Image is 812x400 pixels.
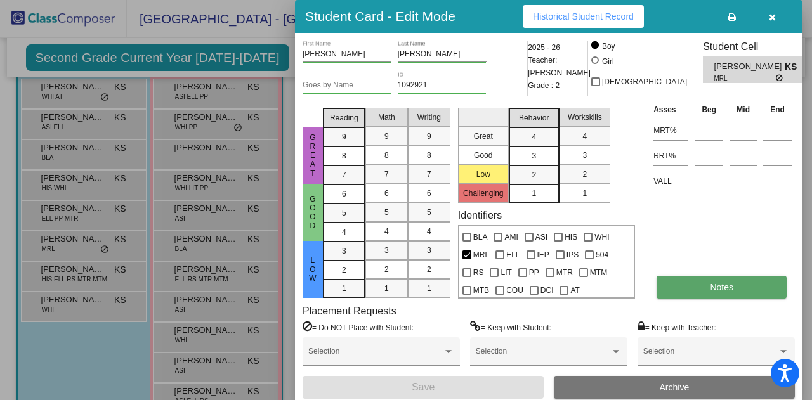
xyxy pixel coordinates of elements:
[427,188,431,199] span: 6
[568,112,602,123] span: Workskills
[714,60,785,74] span: [PERSON_NAME]
[565,229,577,245] span: HIS
[307,133,318,177] span: Great
[501,265,511,280] span: LIT
[537,247,549,262] span: IEP
[384,169,389,180] span: 7
[504,229,518,245] span: AMI
[540,283,554,298] span: DCI
[427,207,431,218] span: 5
[653,146,688,165] input: assessment
[710,282,733,292] span: Notes
[691,103,726,117] th: Beg
[342,264,346,276] span: 2
[554,376,795,399] button: Archive
[532,169,536,181] span: 2
[726,103,760,117] th: Mid
[470,321,551,333] label: = Keep with Student:
[760,103,795,117] th: End
[535,229,547,245] span: ASI
[638,321,716,333] label: = Keep with Teacher:
[427,169,431,180] span: 7
[532,150,536,162] span: 3
[384,245,389,256] span: 3
[384,131,389,142] span: 9
[596,247,608,262] span: 504
[303,305,396,317] label: Placement Requests
[342,131,346,143] span: 9
[305,8,455,24] h3: Student Card - Edit Mode
[582,131,587,142] span: 4
[582,169,587,180] span: 2
[412,382,435,392] span: Save
[714,74,776,83] span: MRL
[602,74,687,89] span: [DEMOGRAPHIC_DATA]
[590,265,607,280] span: MTM
[556,265,573,280] span: MTR
[532,188,536,199] span: 1
[427,226,431,237] span: 4
[303,81,391,90] input: goes by name
[473,283,489,298] span: MTB
[601,56,614,67] div: Girl
[650,103,691,117] th: Asses
[653,121,688,140] input: assessment
[427,283,431,294] span: 1
[303,321,414,333] label: = Do NOT Place with Student:
[307,256,318,283] span: Low
[458,209,502,221] label: Identifiers
[307,195,318,230] span: Good
[342,207,346,219] span: 5
[785,60,802,74] span: KS
[660,382,690,392] span: Archive
[528,54,591,79] span: Teacher: [PERSON_NAME]
[384,150,389,161] span: 8
[378,112,395,123] span: Math
[528,41,560,54] span: 2025 - 26
[342,283,346,294] span: 1
[473,229,488,245] span: BLA
[532,131,536,143] span: 4
[427,150,431,161] span: 8
[384,226,389,237] span: 4
[533,11,634,22] span: Historical Student Record
[473,247,489,262] span: MRL
[601,41,615,52] div: Boy
[529,265,539,280] span: PP
[342,150,346,162] span: 8
[570,283,579,298] span: AT
[427,245,431,256] span: 3
[342,169,346,181] span: 7
[417,112,441,123] span: Writing
[582,150,587,161] span: 3
[342,188,346,200] span: 6
[506,247,520,262] span: ELL
[653,172,688,191] input: assessment
[582,188,587,199] span: 1
[519,112,549,124] span: Behavior
[657,276,787,299] button: Notes
[384,207,389,218] span: 5
[427,131,431,142] span: 9
[384,264,389,275] span: 2
[566,247,579,262] span: IPS
[342,226,346,238] span: 4
[303,376,544,399] button: Save
[330,112,358,124] span: Reading
[523,5,644,28] button: Historical Student Record
[384,283,389,294] span: 1
[528,79,560,92] span: Grade : 2
[342,245,346,257] span: 3
[594,229,609,245] span: WHI
[398,81,487,90] input: Enter ID
[384,188,389,199] span: 6
[473,265,484,280] span: RS
[427,264,431,275] span: 2
[506,283,523,298] span: COU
